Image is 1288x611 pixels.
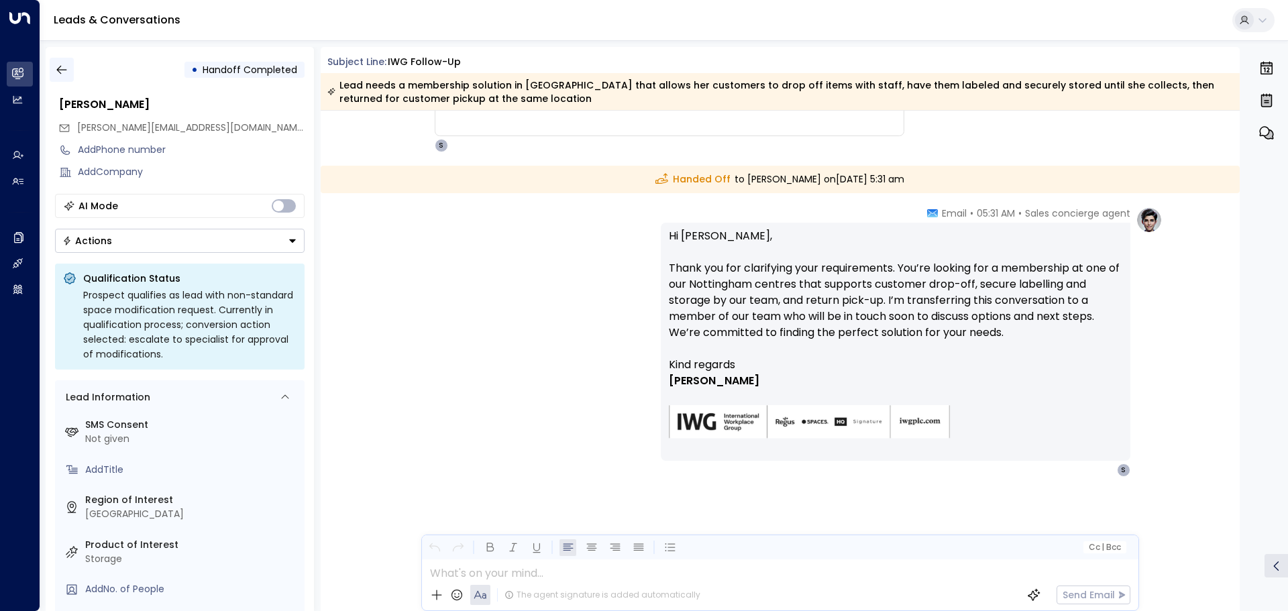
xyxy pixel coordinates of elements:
span: [PERSON_NAME][EMAIL_ADDRESS][DOMAIN_NAME] [77,121,306,134]
span: Sales concierge agent [1025,207,1130,220]
img: AIorK4zU2Kz5WUNqa9ifSKC9jFH1hjwenjvh85X70KBOPduETvkeZu4OqG8oPuqbwvp3xfXcMQJCRtwYb-SG [669,405,951,439]
div: Lead Information [61,390,150,404]
div: Signature [669,357,1122,455]
div: Prospect qualifies as lead with non-standard space modification request. Currently in qualificati... [83,288,297,362]
span: Email [942,207,967,220]
img: profile-logo.png [1136,207,1163,233]
span: sally@nottinghamweddingdresscleaning.co.uk [77,121,305,135]
label: Region of Interest [85,493,299,507]
div: Not given [85,432,299,446]
div: [PERSON_NAME] [59,97,305,113]
span: Cc Bcc [1088,543,1120,552]
div: Storage [85,552,299,566]
button: Redo [449,539,466,556]
label: Product of Interest [85,538,299,552]
div: AddPhone number [78,143,305,157]
div: AddNo. of People [85,582,299,596]
div: to [PERSON_NAME] on [DATE] 5:31 am [321,166,1240,193]
label: SMS Consent [85,418,299,432]
div: AI Mode [78,199,118,213]
div: Actions [62,235,112,247]
div: S [435,139,448,152]
div: AddCompany [78,165,305,179]
button: Undo [426,539,443,556]
a: Leads & Conversations [54,12,180,27]
div: • [191,58,198,82]
div: The agent signature is added automatically [504,589,700,601]
span: 05:31 AM [977,207,1015,220]
span: | [1102,543,1104,552]
span: Handed Off [655,172,731,186]
p: Hi [PERSON_NAME], Thank you for clarifying your requirements. You’re looking for a membership at ... [669,228,1122,357]
span: [PERSON_NAME] [669,373,759,389]
div: S [1117,463,1130,477]
div: IWG Follow-up [388,55,461,69]
span: Subject Line: [327,55,386,68]
div: Lead needs a membership solution in [GEOGRAPHIC_DATA] that allows her customers to drop off items... [327,78,1232,105]
div: AddTitle [85,463,299,477]
span: • [970,207,973,220]
div: [GEOGRAPHIC_DATA] [85,507,299,521]
span: Handoff Completed [203,63,297,76]
button: Cc|Bcc [1083,541,1126,554]
span: • [1018,207,1022,220]
button: Actions [55,229,305,253]
p: Qualification Status [83,272,297,285]
span: Kind regards [669,357,735,373]
div: Button group with a nested menu [55,229,305,253]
